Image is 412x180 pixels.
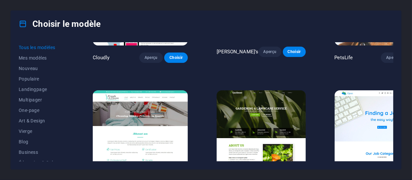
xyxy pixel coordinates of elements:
button: Vierge [19,126,64,136]
span: Choisir [169,55,183,60]
button: Multipager [19,95,64,105]
span: Blog [19,139,64,144]
span: Populaire [19,76,64,81]
span: One-page [19,108,64,113]
span: Choisir [288,49,301,54]
span: Nouveau [19,66,64,71]
img: Fresh&Clean [93,90,188,178]
span: Multipager [19,97,64,102]
span: Business [19,150,64,155]
button: Populaire [19,74,64,84]
span: Mes modèles [19,55,64,61]
button: Éducation & Culture [19,157,64,168]
button: Aperçu [381,52,404,63]
span: Éducation & Culture [19,160,64,165]
p: Cloudly [93,54,109,61]
p: [PERSON_NAME]’s [217,48,258,55]
button: Landingpage [19,84,64,95]
span: Landingpage [19,87,64,92]
button: Aperçu [259,46,282,57]
span: Aperçu [264,49,276,54]
button: Mes modèles [19,53,64,63]
button: Nouveau [19,63,64,74]
button: Business [19,147,64,157]
button: Art & Design [19,116,64,126]
h4: Choisir le modèle [19,19,101,29]
span: Aperçu [145,55,158,60]
button: One-page [19,105,64,116]
button: Aperçu [139,52,163,63]
span: Art & Design [19,118,64,123]
button: Tous les modèles [19,42,64,53]
span: Tous les modèles [19,45,64,50]
button: Choisir [164,52,188,63]
button: Blog [19,136,64,147]
img: Gardener [217,90,305,172]
p: PetsLife [335,54,353,61]
button: Choisir [283,46,306,57]
span: Vierge [19,129,64,134]
span: Aperçu [386,55,399,60]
